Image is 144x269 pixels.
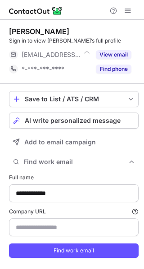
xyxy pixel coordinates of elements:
div: Save to List / ATS / CRM [25,95,123,103]
label: Company URL [9,208,139,216]
button: Reveal Button [96,50,131,59]
div: [PERSON_NAME] [9,27,69,36]
button: Reveal Button [96,65,131,74]
button: Find work email [9,243,139,258]
span: Find work email [23,158,128,166]
label: Full name [9,174,139,182]
span: [EMAIL_ADDRESS][DOMAIN_NAME] [22,51,81,59]
span: Add to email campaign [24,139,96,146]
img: ContactOut v5.3.10 [9,5,63,16]
button: save-profile-one-click [9,91,139,107]
button: Find work email [9,156,139,168]
div: Sign in to view [PERSON_NAME]’s full profile [9,37,139,45]
button: Add to email campaign [9,134,139,150]
button: AI write personalized message [9,113,139,129]
span: AI write personalized message [25,117,121,124]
